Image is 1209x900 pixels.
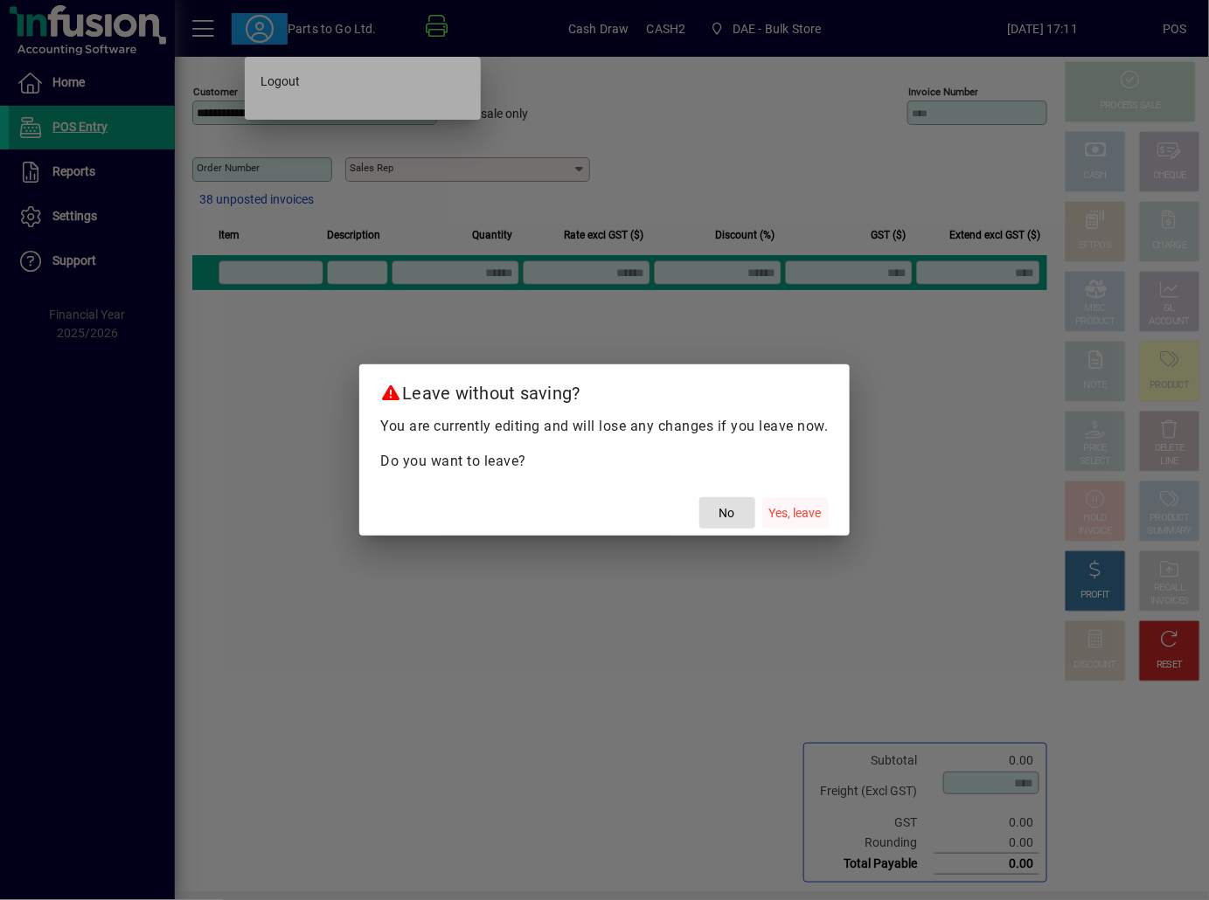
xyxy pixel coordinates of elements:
span: No [719,504,735,523]
span: Yes, leave [769,504,822,523]
p: Do you want to leave? [380,451,829,472]
button: No [699,497,755,529]
p: You are currently editing and will lose any changes if you leave now. [380,416,829,437]
button: Yes, leave [762,497,829,529]
h2: Leave without saving? [359,364,850,415]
